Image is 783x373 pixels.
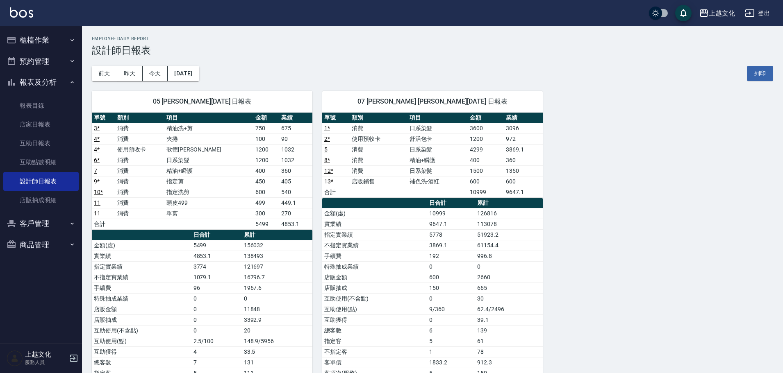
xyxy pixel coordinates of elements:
[191,240,242,251] td: 5499
[3,115,79,134] a: 店家日報表
[427,293,475,304] td: 0
[350,176,407,187] td: 店販銷售
[253,113,279,123] th: 金額
[3,213,79,234] button: 客戶管理
[427,304,475,314] td: 9/360
[350,155,407,165] td: 消費
[253,165,279,176] td: 400
[322,240,427,251] td: 不指定實業績
[504,165,543,176] td: 1350
[164,144,253,155] td: 歌德[PERSON_NAME]
[350,113,407,123] th: 類別
[92,251,191,261] td: 實業績
[427,314,475,325] td: 0
[322,219,427,229] td: 實業績
[427,261,475,272] td: 0
[475,346,543,357] td: 78
[115,176,164,187] td: 消費
[164,176,253,187] td: 指定剪
[332,97,533,106] span: 07 [PERSON_NAME] [PERSON_NAME][DATE] 日報表
[475,229,543,240] td: 51923.2
[92,304,191,314] td: 店販金額
[92,45,773,56] h3: 設計師日報表
[242,283,312,293] td: 1967.6
[164,113,253,123] th: 項目
[427,240,475,251] td: 3869.1
[427,229,475,240] td: 5778
[242,304,312,314] td: 11848
[322,357,427,368] td: 客單價
[143,66,168,81] button: 今天
[407,113,468,123] th: 項目
[475,314,543,325] td: 39.1
[468,176,504,187] td: 600
[322,113,350,123] th: 單號
[322,251,427,261] td: 手續費
[279,176,312,187] td: 405
[3,172,79,191] a: 設計師日報表
[427,219,475,229] td: 9647.1
[92,36,773,41] h2: Employee Daily Report
[253,176,279,187] td: 450
[475,198,543,208] th: 累計
[322,304,427,314] td: 互助使用(點)
[164,133,253,144] td: 夾捲
[3,51,79,72] button: 預約管理
[115,187,164,197] td: 消費
[407,144,468,155] td: 日系染髮
[253,133,279,144] td: 100
[468,144,504,155] td: 4299
[407,176,468,187] td: 補色洗-酒紅
[742,6,773,21] button: 登出
[3,134,79,153] a: 互助日報表
[253,123,279,133] td: 750
[504,123,543,133] td: 3096
[3,234,79,255] button: 商品管理
[164,187,253,197] td: 指定洗剪
[475,357,543,368] td: 912.3
[407,155,468,165] td: 精油+瞬護
[164,208,253,219] td: 單剪
[475,261,543,272] td: 0
[92,293,191,304] td: 特殊抽成業績
[279,219,312,229] td: 4853.1
[427,283,475,293] td: 150
[279,123,312,133] td: 675
[191,357,242,368] td: 7
[675,5,692,21] button: save
[117,66,143,81] button: 昨天
[407,123,468,133] td: 日系染髮
[322,208,427,219] td: 金額(虛)
[322,293,427,304] td: 互助使用(不含點)
[468,113,504,123] th: 金額
[191,230,242,240] th: 日合計
[350,123,407,133] td: 消費
[92,346,191,357] td: 互助獲得
[92,357,191,368] td: 總客數
[191,283,242,293] td: 96
[25,350,67,359] h5: 上越文化
[253,144,279,155] td: 1200
[253,219,279,229] td: 5499
[504,133,543,144] td: 972
[475,325,543,336] td: 139
[475,208,543,219] td: 126816
[427,357,475,368] td: 1833.2
[253,208,279,219] td: 300
[92,283,191,293] td: 手續費
[324,146,328,153] a: 5
[92,336,191,346] td: 互助使用(點)
[322,314,427,325] td: 互助獲得
[322,272,427,283] td: 店販金額
[253,155,279,165] td: 1200
[94,210,100,217] a: 11
[242,261,312,272] td: 121697
[407,133,468,144] td: 舒活包卡
[3,96,79,115] a: 報表目錄
[427,251,475,261] td: 192
[164,197,253,208] td: 頭皮499
[427,208,475,219] td: 10999
[322,229,427,240] td: 指定實業績
[253,197,279,208] td: 499
[242,230,312,240] th: 累計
